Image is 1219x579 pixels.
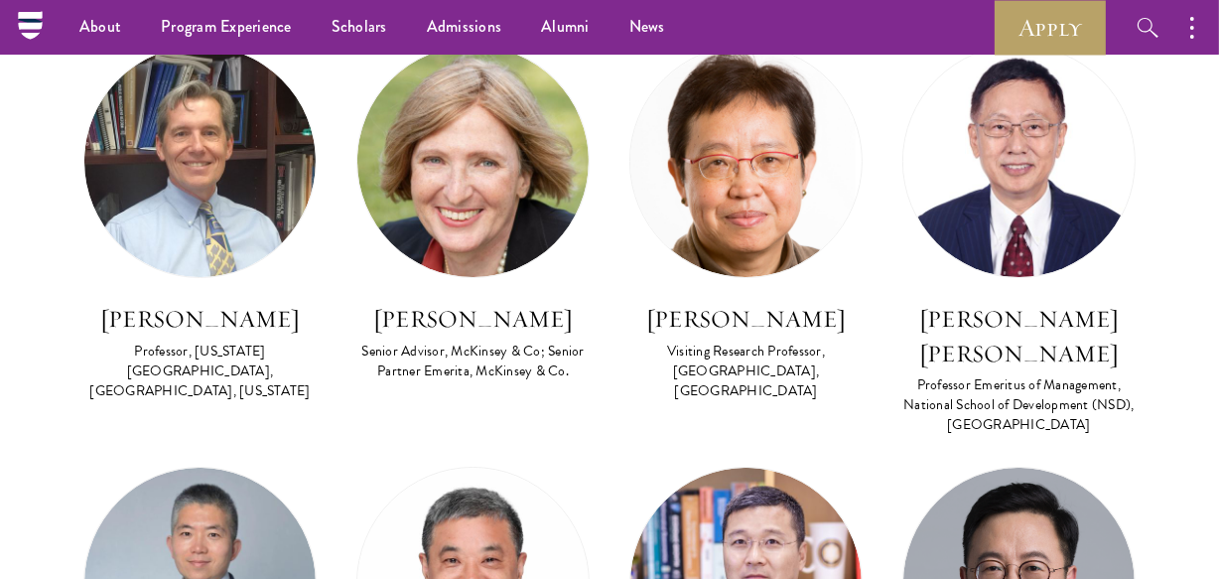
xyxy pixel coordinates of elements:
a: [PERSON_NAME] Senior Advisor, McKinsey & Co; Senior Partner Emerita, McKinsey & Co. [356,45,590,382]
div: Professor, [US_STATE][GEOGRAPHIC_DATA], [GEOGRAPHIC_DATA], [US_STATE] [83,342,317,401]
h3: [PERSON_NAME] [356,302,590,336]
h3: [PERSON_NAME] [629,302,863,336]
a: [PERSON_NAME] Professor, [US_STATE][GEOGRAPHIC_DATA], [GEOGRAPHIC_DATA], [US_STATE] [83,45,317,402]
div: Professor Emeritus of Management, National School of Development (NSD), [GEOGRAPHIC_DATA] [902,375,1136,435]
h3: [PERSON_NAME] [PERSON_NAME] [902,302,1136,369]
div: Senior Advisor, McKinsey & Co; Senior Partner Emerita, McKinsey & Co. [356,342,590,381]
h3: [PERSON_NAME] [83,302,317,336]
div: Visiting Research Professor, [GEOGRAPHIC_DATA], [GEOGRAPHIC_DATA] [629,342,863,401]
a: [PERSON_NAME] Visiting Research Professor, [GEOGRAPHIC_DATA], [GEOGRAPHIC_DATA] [629,45,863,402]
a: [PERSON_NAME] [PERSON_NAME] Professor Emeritus of Management, National School of Development (NSD... [902,45,1136,436]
